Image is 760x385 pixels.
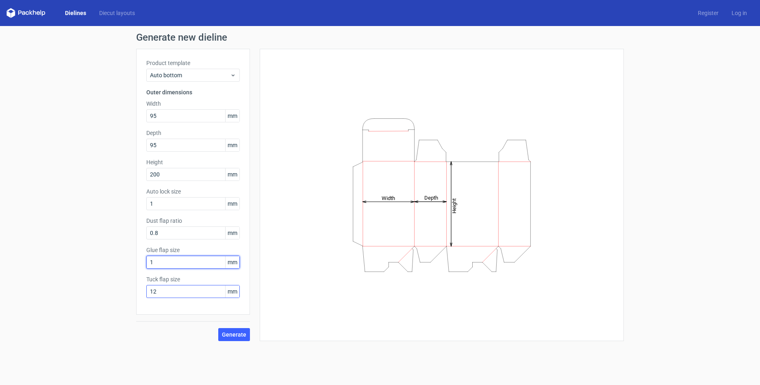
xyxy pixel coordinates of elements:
label: Width [146,100,240,108]
button: Generate [218,328,250,341]
span: mm [225,285,239,298]
tspan: Height [451,198,457,213]
a: Log in [725,9,753,17]
label: Depth [146,129,240,137]
tspan: Width [382,195,395,201]
tspan: Depth [424,195,438,201]
span: mm [225,227,239,239]
span: Generate [222,332,246,337]
a: Register [691,9,725,17]
h1: Generate new dieline [136,33,624,42]
span: Auto bottom [150,71,230,79]
span: mm [225,110,239,122]
label: Dust flap ratio [146,217,240,225]
span: mm [225,198,239,210]
label: Product template [146,59,240,67]
label: Tuck flap size [146,275,240,283]
span: mm [225,139,239,151]
label: Auto lock size [146,187,240,196]
span: mm [225,168,239,181]
label: Height [146,158,240,166]
h3: Outer dimensions [146,88,240,96]
label: Glue flap size [146,246,240,254]
a: Diecut layouts [93,9,141,17]
a: Dielines [59,9,93,17]
span: mm [225,256,239,268]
